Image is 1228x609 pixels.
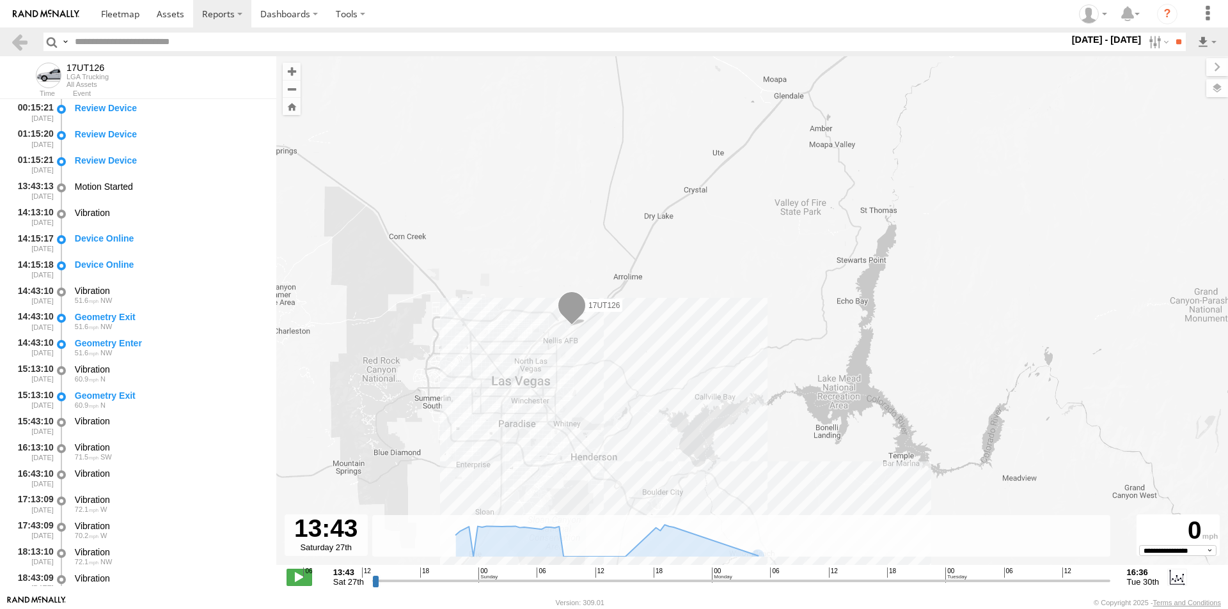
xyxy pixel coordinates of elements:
div: Vibration [75,285,264,297]
span: Heading: 262 [100,532,107,539]
span: 00 [945,567,966,582]
div: 14:13:10 [DATE] [10,205,55,229]
span: 72.1 [75,505,98,513]
div: Review Device [75,128,264,140]
div: Vibration [75,415,264,427]
img: rand-logo.svg [13,10,79,19]
span: 06 [770,567,779,578]
a: Back to previous Page [10,33,29,51]
span: 17UT126 [588,301,620,310]
label: Export results as... [1196,33,1218,51]
span: 51.6 [75,349,98,357]
div: Review Device [75,102,264,114]
span: 70.2 [75,532,98,539]
span: 18 [887,567,896,578]
span: 18 [654,567,663,578]
div: Vibration [75,494,264,505]
strong: 16:36 [1127,567,1160,577]
div: Geometry Enter [75,337,264,349]
span: 60.9 [75,401,98,409]
span: Sat 27th Sep 2025 [333,577,364,587]
span: 72.1 [75,558,98,566]
span: 06 [537,567,546,578]
div: 14:15:18 [DATE] [10,257,55,281]
button: Zoom in [283,63,301,80]
span: 51.6 [75,323,98,330]
div: Vibration [75,520,264,532]
label: Search Filter Options [1144,33,1171,51]
div: 16:43:10 [DATE] [10,466,55,490]
div: Carlos Vazquez [1074,4,1112,24]
span: Heading: 247 [100,453,112,461]
span: Heading: 305 [100,558,112,566]
label: Search Query [60,33,70,51]
label: Play/Stop [287,569,312,585]
span: 60.9 [75,375,98,383]
span: 00 [478,567,498,582]
div: 17UT126 - View Asset History [67,63,109,73]
div: 17:13:09 [DATE] [10,492,55,516]
div: Vibration [75,364,264,375]
div: 15:13:10 [DATE] [10,388,55,412]
div: 17:43:09 [DATE] [10,518,55,542]
div: 18:43:09 [DATE] [10,571,55,594]
div: 18:13:10 [DATE] [10,544,55,568]
a: Visit our Website [7,596,66,609]
span: 71.5 [75,453,98,461]
span: Heading: 272 [100,505,107,513]
div: 0 [1138,516,1218,545]
label: [DATE] - [DATE] [1069,33,1144,47]
div: 00:15:21 [DATE] [10,100,55,124]
div: 15:43:10 [DATE] [10,414,55,438]
span: Heading: 296 [100,297,112,304]
span: 12 [595,567,604,578]
span: 12 [1062,567,1071,578]
span: 12 [829,567,838,578]
span: 18 [420,567,429,578]
a: Terms and Conditions [1153,599,1221,606]
div: Event [73,91,276,97]
div: Review Device [75,155,264,166]
button: Zoom out [283,80,301,98]
div: All Assets [67,81,109,88]
div: Vibration [75,207,264,219]
span: Heading: 296 [100,323,112,330]
span: 51.6 [75,297,98,304]
div: Geometry Exit [75,390,264,401]
span: Heading: 339 [100,375,106,383]
div: 14:43:10 [DATE] [10,283,55,307]
div: Version: 309.01 [556,599,604,606]
div: Device Online [75,233,264,244]
div: 14:43:10 [DATE] [10,309,55,333]
span: Tue 30th Sep 2025 [1127,577,1160,587]
div: LGA Trucking [67,73,109,81]
div: Device Online [75,259,264,270]
div: Motion Started [75,181,264,192]
div: 14:43:10 [DATE] [10,335,55,359]
span: 12 [362,567,371,578]
button: Zoom Home [283,98,301,115]
i: ? [1157,4,1177,24]
div: © Copyright 2025 - [1094,599,1221,606]
span: Heading: 339 [100,401,106,409]
div: 14:15:17 [DATE] [10,231,55,255]
span: 06 [303,567,312,578]
span: 00 [712,567,732,582]
strong: 13:43 [333,567,364,577]
div: Time [10,91,55,97]
div: 16:13:10 [DATE] [10,440,55,463]
div: Vibration [75,468,264,479]
div: 13:43:13 [DATE] [10,179,55,203]
div: 01:15:20 [DATE] [10,127,55,150]
span: Heading: 296 [100,349,112,357]
div: Vibration [75,573,264,584]
span: 06 [1004,567,1013,578]
div: Geometry Exit [75,311,264,323]
div: 15:13:10 [DATE] [10,362,55,385]
div: Vibration [75,546,264,558]
div: 01:15:21 [DATE] [10,153,55,176]
div: Vibration [75,442,264,453]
